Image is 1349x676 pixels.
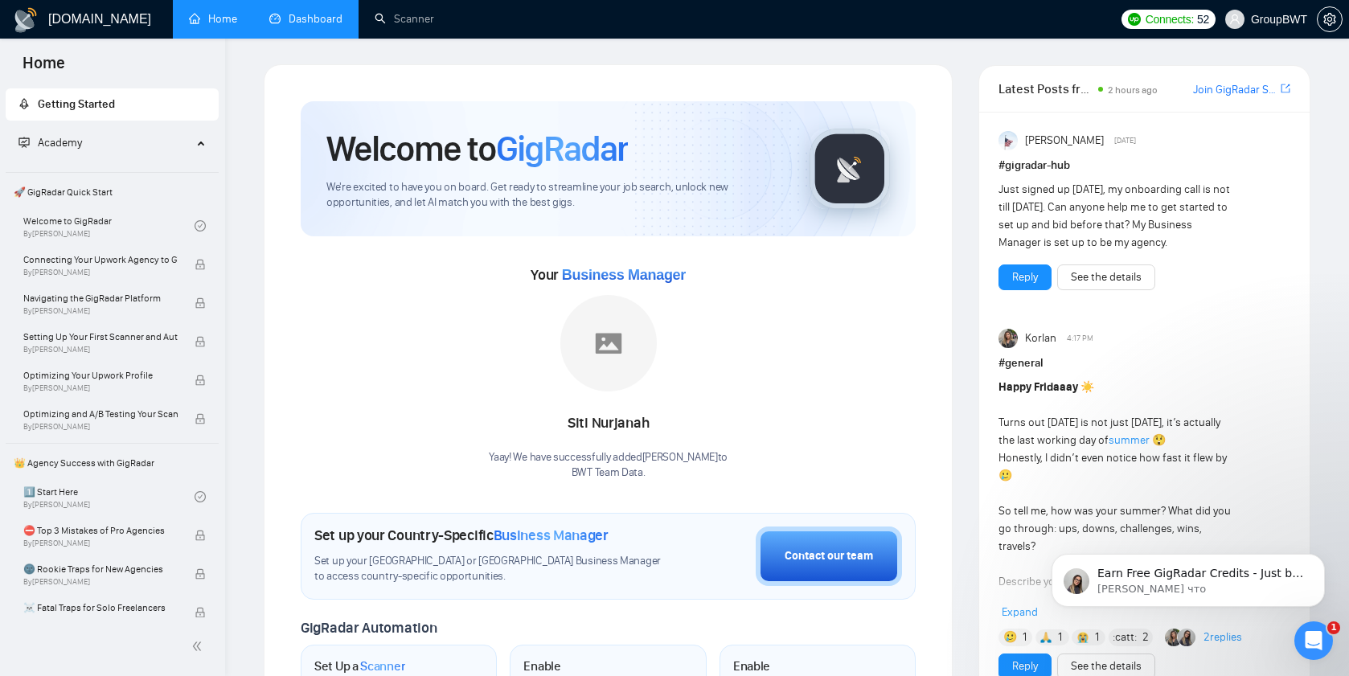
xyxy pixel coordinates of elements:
[1012,658,1038,675] a: Reply
[1040,632,1052,643] img: 🙏
[1281,82,1290,95] span: export
[1229,14,1240,25] span: user
[1067,331,1093,346] span: 4:17 PM
[998,469,1012,482] span: 🥲
[23,329,178,345] span: Setting Up Your First Scanner and Auto-Bidder
[1197,10,1209,28] span: 52
[23,600,178,616] span: ☠️ Fatal Traps for Solo Freelancers
[6,88,219,121] li: Getting Started
[1002,605,1038,619] span: Expand
[1025,132,1104,150] span: [PERSON_NAME]
[562,267,686,283] span: Business Manager
[1095,629,1099,645] span: 1
[998,354,1290,372] h1: # general
[195,375,206,386] span: lock
[195,336,206,347] span: lock
[1317,6,1343,32] button: setting
[23,539,178,548] span: By [PERSON_NAME]
[1193,81,1277,99] a: Join GigRadar Slack Community
[301,619,437,637] span: GigRadar Automation
[998,380,1078,394] strong: Happy Fridaaay
[998,264,1052,290] button: Reply
[1294,621,1333,660] iframe: Intercom live chat
[18,98,30,109] span: rocket
[13,7,39,33] img: logo
[1108,84,1158,96] span: 2 hours ago
[1113,629,1137,646] span: :catt:
[756,526,902,586] button: Contact our team
[1003,629,1017,646] span: 🥲
[1318,13,1342,26] span: setting
[191,638,207,654] span: double-left
[23,345,178,354] span: By [PERSON_NAME]
[1317,13,1343,26] a: setting
[360,658,405,674] span: Scanner
[23,522,178,539] span: ⛔ Top 3 Mistakes of Pro Agencies
[195,220,206,231] span: check-circle
[1023,629,1027,645] span: 1
[1146,10,1194,28] span: Connects:
[314,526,609,544] h1: Set up your Country-Specific
[195,568,206,580] span: lock
[23,306,178,316] span: By [PERSON_NAME]
[1071,268,1142,286] a: See the details
[998,329,1018,348] img: Korlan
[1114,133,1136,148] span: [DATE]
[496,127,628,170] span: GigRadar
[1058,629,1062,645] span: 1
[189,12,237,26] a: homeHome
[998,79,1093,99] span: Latest Posts from the GigRadar Community
[23,290,178,306] span: Navigating the GigRadar Platform
[23,252,178,268] span: Connecting Your Upwork Agency to GigRadar
[1142,629,1149,645] span: 2
[195,297,206,309] span: lock
[1071,658,1142,675] a: See the details
[314,554,667,584] span: Set up your [GEOGRAPHIC_DATA] or [GEOGRAPHIC_DATA] Business Manager to access country-specific op...
[18,137,30,148] span: fund-projection-screen
[23,383,178,393] span: By [PERSON_NAME]
[1152,433,1166,447] span: 😲
[314,658,405,674] h1: Set Up a
[1109,433,1150,447] a: summer
[38,136,82,150] span: Academy
[494,526,609,544] span: Business Manager
[785,547,873,565] div: Contact our team
[195,491,206,502] span: check-circle
[375,12,434,26] a: searchScanner
[269,12,342,26] a: dashboardDashboard
[23,367,178,383] span: Optimizing Your Upwork Profile
[23,577,178,587] span: By [PERSON_NAME]
[1027,520,1349,633] iframe: Intercom notifications сообщение
[23,406,178,422] span: Optimizing and A/B Testing Your Scanner for Better Results
[18,136,82,150] span: Academy
[1012,268,1038,286] a: Reply
[1178,629,1195,646] img: Mariia Heshka
[7,447,217,479] span: 👑 Agency Success with GigRadar
[560,295,657,391] img: placeholder.png
[23,616,178,625] span: By [PERSON_NAME]
[195,259,206,270] span: lock
[23,479,195,514] a: 1️⃣ Start HereBy[PERSON_NAME]
[1327,621,1340,634] span: 1
[23,422,178,432] span: By [PERSON_NAME]
[195,413,206,424] span: lock
[195,607,206,618] span: lock
[489,410,728,437] div: Siti Nurjanah
[998,131,1018,150] img: Anisuzzaman Khan
[1077,632,1089,643] img: 😭
[23,561,178,577] span: 🌚 Rookie Traps for New Agencies
[1080,380,1094,394] span: ☀️
[195,530,206,541] span: lock
[531,266,686,284] span: Your
[998,181,1232,252] div: Just signed up [DATE], my onboarding call is not till [DATE]. Can anyone help me to get started t...
[810,129,890,209] img: gigradar-logo.png
[1281,81,1290,96] a: export
[1025,330,1056,347] span: Korlan
[38,97,115,111] span: Getting Started
[326,180,784,211] span: We're excited to have you on board. Get ready to streamline your job search, unlock new opportuni...
[1165,629,1183,646] img: Korlan
[1057,264,1155,290] button: See the details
